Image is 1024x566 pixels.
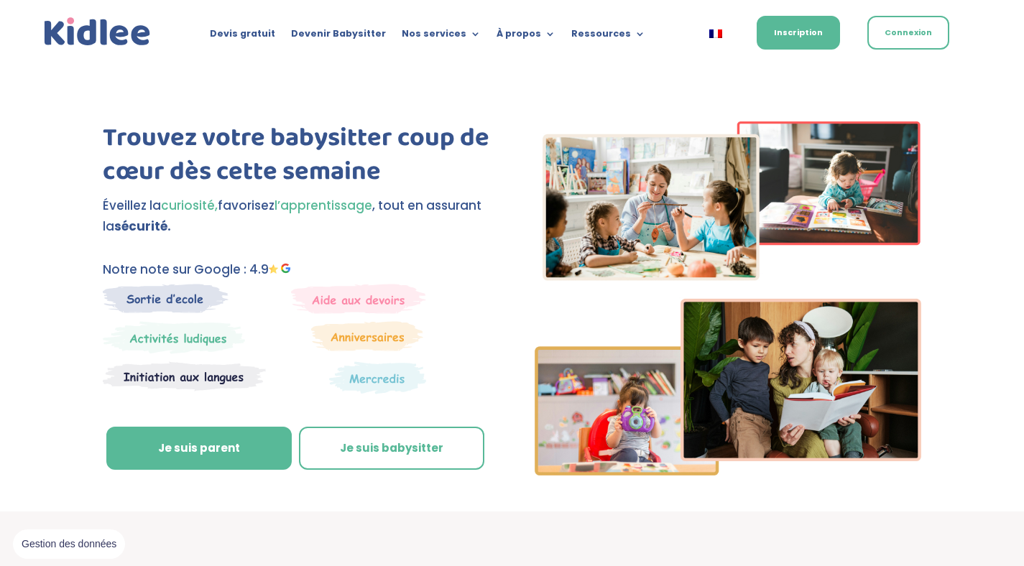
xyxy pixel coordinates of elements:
img: Atelier thematique [103,361,266,391]
span: l’apprentissage [275,197,372,214]
img: Sortie decole [103,284,229,313]
button: Gestion des données [13,529,125,560]
a: Connexion [867,16,949,50]
span: curiosité, [161,197,218,214]
img: Thematique [329,361,426,394]
img: logo_kidlee_bleu [41,14,154,50]
h1: Trouvez votre babysitter coup de cœur dès cette semaine [103,121,490,196]
a: Inscription [757,16,840,50]
a: Nos services [402,29,481,45]
img: Imgs-2 [535,121,922,476]
a: Je suis babysitter [299,427,484,470]
strong: sécurité. [114,218,171,235]
img: Anniversaire [311,321,423,351]
a: Devenir Babysitter [291,29,386,45]
img: weekends [291,284,426,314]
a: À propos [497,29,555,45]
a: Ressources [571,29,645,45]
a: Je suis parent [106,427,292,470]
a: Devis gratuit [210,29,275,45]
a: Kidlee Logo [41,14,154,50]
img: Mercredi [103,321,245,354]
img: Français [709,29,722,38]
span: Gestion des données [22,538,116,551]
p: Éveillez la favorisez , tout en assurant la [103,195,490,237]
p: Notre note sur Google : 4.9 [103,259,490,280]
